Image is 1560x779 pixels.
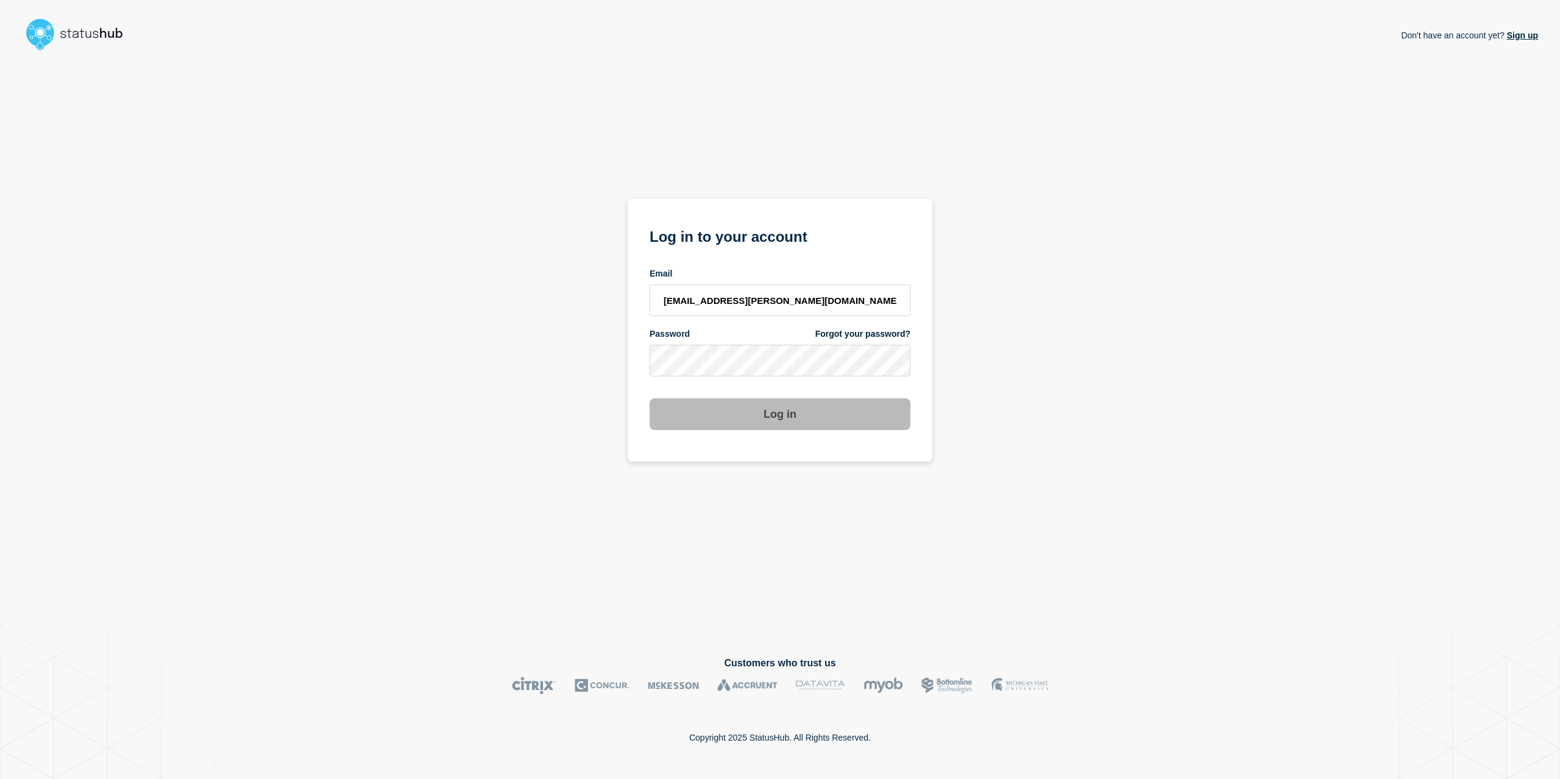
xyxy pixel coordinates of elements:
[863,677,903,694] img: myob logo
[796,677,845,694] img: DataVita logo
[991,677,1048,694] img: MSU logo
[648,677,699,694] img: McKesson logo
[717,677,778,694] img: Accruent logo
[650,224,910,247] h1: Log in to your account
[650,328,690,340] span: Password
[512,677,556,694] img: Citrix logo
[575,677,629,694] img: Concur logo
[650,345,910,376] input: password input
[921,677,973,694] img: Bottomline logo
[815,328,910,340] a: Forgot your password?
[650,268,672,280] span: Email
[22,15,138,54] img: StatusHub logo
[1401,21,1538,50] p: Don't have an account yet?
[650,398,910,430] button: Log in
[22,658,1538,669] h2: Customers who trust us
[1505,30,1538,40] a: Sign up
[650,284,910,316] input: email input
[689,733,871,742] p: Copyright 2025 StatusHub. All Rights Reserved.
